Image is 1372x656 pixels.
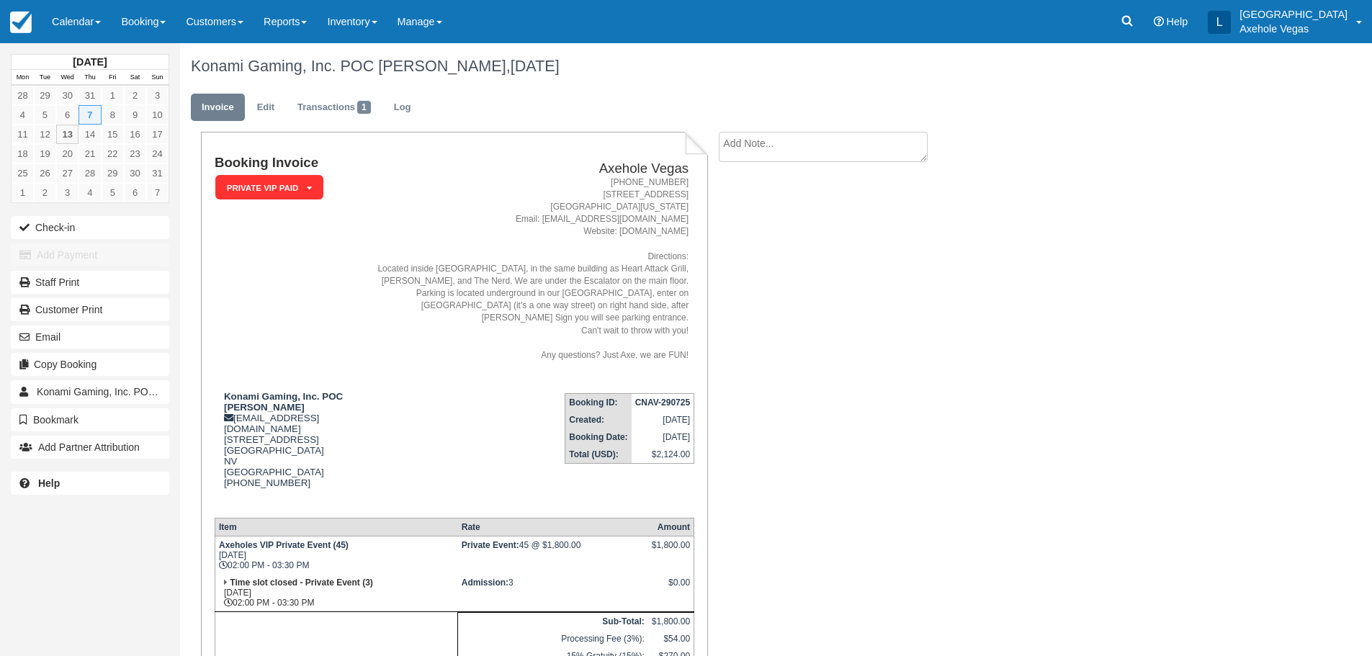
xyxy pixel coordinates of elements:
th: Thu [79,70,101,86]
td: $54.00 [648,630,694,647]
strong: CNAV-290725 [635,397,691,408]
a: Staff Print [11,271,169,294]
th: Item [215,518,457,536]
button: Check-in [11,216,169,239]
td: 45 @ $1,800.00 [458,536,648,575]
a: 29 [102,163,124,183]
span: Konami Gaming, Inc. POC [PERSON_NAME] [37,386,241,397]
td: [DATE] 02:00 PM - 03:30 PM [215,536,457,575]
a: 24 [146,144,169,163]
a: 28 [79,163,101,183]
a: 7 [79,105,101,125]
a: 29 [34,86,56,105]
a: 25 [12,163,34,183]
a: 18 [12,144,34,163]
button: Email [11,325,169,349]
td: $1,800.00 [648,613,694,631]
td: [DATE] [632,411,694,428]
a: 30 [124,163,146,183]
button: Add Payment [11,243,169,266]
a: Log [383,94,422,122]
th: Amount [648,518,694,536]
a: 13 [56,125,79,144]
a: 23 [124,144,146,163]
a: 4 [79,183,101,202]
strong: Axeholes VIP Private Event (45) [219,540,349,550]
a: 21 [79,144,101,163]
a: 17 [146,125,169,144]
a: 1 [102,86,124,105]
h2: Axehole Vegas [352,161,689,176]
a: 8 [102,105,124,125]
span: [DATE] [511,57,560,75]
a: 1 [12,183,34,202]
a: 11 [12,125,34,144]
button: Add Partner Attribution [11,436,169,459]
div: $0.00 [652,578,690,599]
a: 19 [34,144,56,163]
span: 1 [357,101,371,114]
a: 6 [56,105,79,125]
a: 2 [34,183,56,202]
a: 30 [56,86,79,105]
a: 2 [124,86,146,105]
p: [GEOGRAPHIC_DATA] [1239,7,1348,22]
a: 5 [102,183,124,202]
a: 22 [102,144,124,163]
th: Sun [146,70,169,86]
a: 27 [56,163,79,183]
td: [DATE] 02:00 PM - 03:30 PM [215,574,457,612]
a: 16 [124,125,146,144]
td: Processing Fee (3%): [458,630,648,647]
a: 4 [12,105,34,125]
b: Help [38,477,60,489]
strong: Private Event [462,540,519,550]
a: Edit [246,94,285,122]
strong: Konami Gaming, Inc. POC [PERSON_NAME] [224,391,343,413]
div: [EMAIL_ADDRESS][DOMAIN_NAME] [STREET_ADDRESS] [GEOGRAPHIC_DATA] NV [GEOGRAPHIC_DATA] [PHONE_NUMBER] [215,391,346,506]
strong: Admission [462,578,508,588]
th: Sat [124,70,146,86]
th: Booking ID: [565,393,632,411]
a: 20 [56,144,79,163]
div: L [1208,11,1231,34]
th: Tue [34,70,56,86]
strong: Time slot closed - Private Event (3) [230,578,373,588]
a: 31 [146,163,169,183]
h1: Konami Gaming, Inc. POC [PERSON_NAME], [191,58,1198,75]
a: 26 [34,163,56,183]
a: 7 [146,183,169,202]
button: Copy Booking [11,353,169,376]
a: 3 [56,183,79,202]
td: [DATE] [632,428,694,446]
a: 5 [34,105,56,125]
h1: Booking Invoice [215,156,346,171]
a: Help [11,472,169,495]
div: $1,800.00 [652,540,690,562]
a: 14 [79,125,101,144]
td: $2,124.00 [632,446,694,464]
a: 15 [102,125,124,144]
a: Konami Gaming, Inc. POC [PERSON_NAME] [11,380,169,403]
em: Private VIP Paid [215,175,323,200]
a: Transactions1 [287,94,382,122]
button: Bookmark [11,408,169,431]
a: 3 [146,86,169,105]
a: Private VIP Paid [215,174,318,201]
th: Mon [12,70,34,86]
address: [PHONE_NUMBER] [STREET_ADDRESS] [GEOGRAPHIC_DATA][US_STATE] Email: [EMAIL_ADDRESS][DOMAIN_NAME] W... [352,176,689,361]
span: Help [1167,16,1188,27]
th: Total (USD): [565,446,632,464]
a: Customer Print [11,298,169,321]
th: Fri [102,70,124,86]
strong: [DATE] [73,56,107,68]
a: 12 [34,125,56,144]
a: Invoice [191,94,245,122]
a: 9 [124,105,146,125]
img: checkfront-main-nav-mini-logo.png [10,12,32,33]
th: Rate [458,518,648,536]
p: Axehole Vegas [1239,22,1348,36]
a: 28 [12,86,34,105]
td: 3 [458,574,648,612]
th: Wed [56,70,79,86]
